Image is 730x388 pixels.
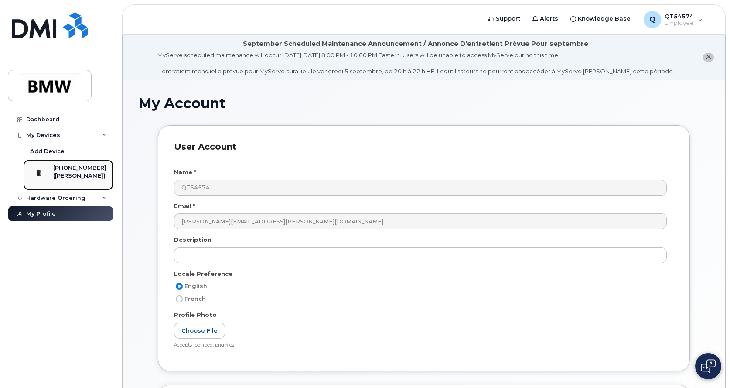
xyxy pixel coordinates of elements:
img: Open chat [701,359,716,373]
label: Email * [174,202,195,210]
div: MyServe scheduled maintenance will occur [DATE][DATE] 8:00 PM - 10:00 PM Eastern. Users will be u... [157,51,674,76]
div: September Scheduled Maintenance Announcement / Annonce D'entretient Prévue Pour septembre [243,39,588,48]
label: Description [174,236,211,244]
h1: My Account [138,96,710,111]
input: English [176,283,183,290]
label: Choose File [174,323,225,339]
label: Locale Preference [174,270,232,278]
span: French [184,295,206,302]
input: French [176,295,183,302]
button: close notification [703,53,714,62]
label: Profile Photo [174,311,217,319]
label: Name * [174,168,196,176]
span: English [184,283,207,289]
div: Accepts jpg, jpeg, png files [174,342,667,349]
h3: User Account [174,141,674,160]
